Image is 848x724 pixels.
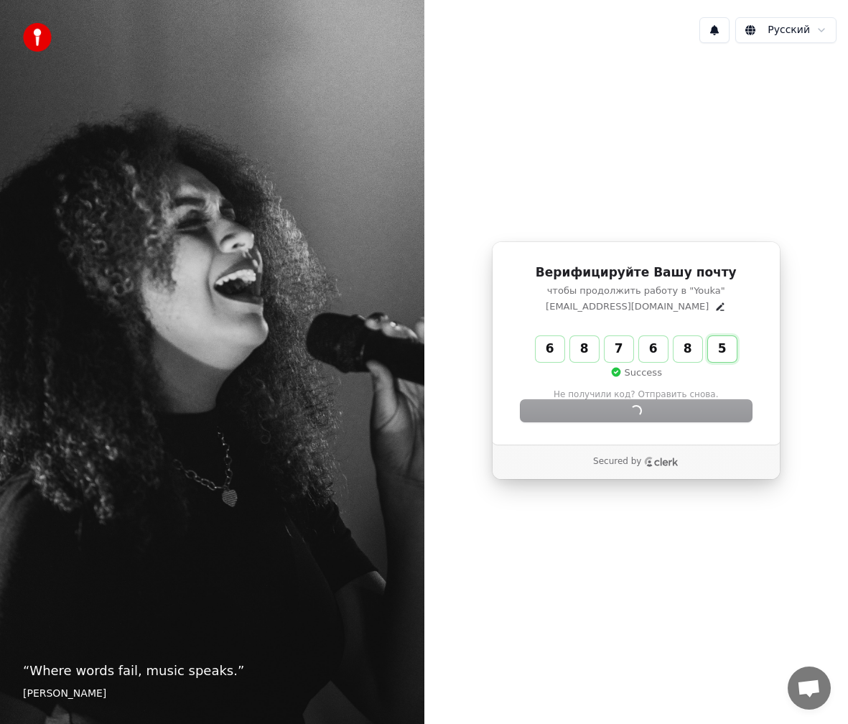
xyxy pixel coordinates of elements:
[536,336,765,362] input: Enter verification code
[788,667,831,710] a: Открытый чат
[23,661,401,681] p: “ Where words fail, music speaks. ”
[521,264,752,282] h1: Верифицируйте Вашу почту
[546,300,709,313] p: [EMAIL_ADDRESS][DOMAIN_NAME]
[610,366,662,379] p: Success
[23,23,52,52] img: youka
[23,687,401,701] footer: [PERSON_NAME]
[714,301,726,312] button: Edit
[521,284,752,297] p: чтобы продолжить работу в "Youka"
[644,457,679,467] a: Clerk logo
[593,456,641,468] p: Secured by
